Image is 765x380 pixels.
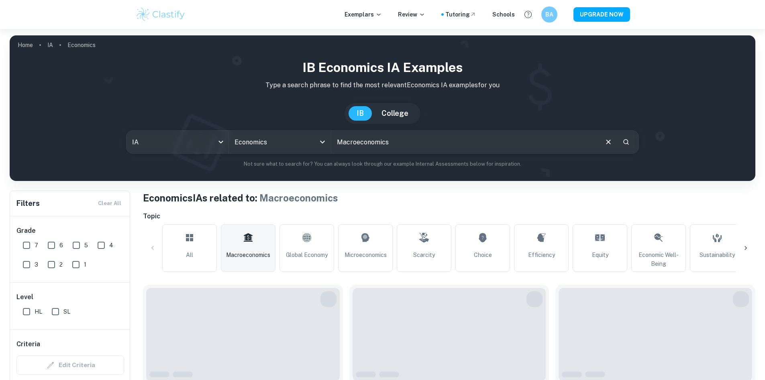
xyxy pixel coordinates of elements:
[126,131,228,153] div: IA
[16,160,749,168] p: Not sure what to search for? You can always look through our example Internal Assessments below f...
[16,292,124,302] h6: Level
[84,241,88,250] span: 5
[541,6,557,23] button: BA
[143,212,755,221] h6: Topic
[528,251,555,259] span: Efficiency
[59,260,63,269] span: 2
[18,39,33,51] a: Home
[47,39,53,51] a: IA
[35,241,38,250] span: 7
[16,80,749,90] p: Type a search phrase to find the most relevant Economics IA examples for you
[373,106,416,121] button: College
[573,7,630,22] button: UPGRADE NOW
[16,355,124,375] div: Criteria filters are unavailable when searching by topic
[135,6,186,23] img: Clastify logo
[521,8,535,21] button: Help and Feedback
[601,134,616,150] button: Clear
[700,251,735,259] span: Sustainability
[474,251,492,259] span: Choice
[413,251,435,259] span: Scarcity
[35,260,38,269] span: 3
[63,307,70,316] span: SL
[84,260,86,269] span: 1
[345,251,387,259] span: Microeconomics
[492,10,515,19] a: Schools
[186,251,193,259] span: All
[16,198,40,209] h6: Filters
[619,135,633,149] button: Search
[109,241,113,250] span: 4
[226,251,270,259] span: Macroeconomics
[331,131,598,153] input: E.g. smoking and tax, tariffs, global economy...
[16,339,40,349] h6: Criteria
[545,10,554,19] h6: BA
[345,10,382,19] p: Exemplars
[445,10,476,19] a: Tutoring
[259,192,338,203] span: Macroeconomics
[592,251,608,259] span: Equity
[635,251,682,268] span: Economic Well-Being
[143,191,755,205] h1: Economics IAs related to:
[16,226,124,236] h6: Grade
[59,241,63,250] span: 6
[16,58,749,77] h1: IB Economics IA examples
[317,136,328,148] button: Open
[286,251,328,259] span: Global Economy
[67,41,96,49] p: Economics
[398,10,425,19] p: Review
[10,35,755,181] img: profile cover
[349,106,372,121] button: IB
[35,307,42,316] span: HL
